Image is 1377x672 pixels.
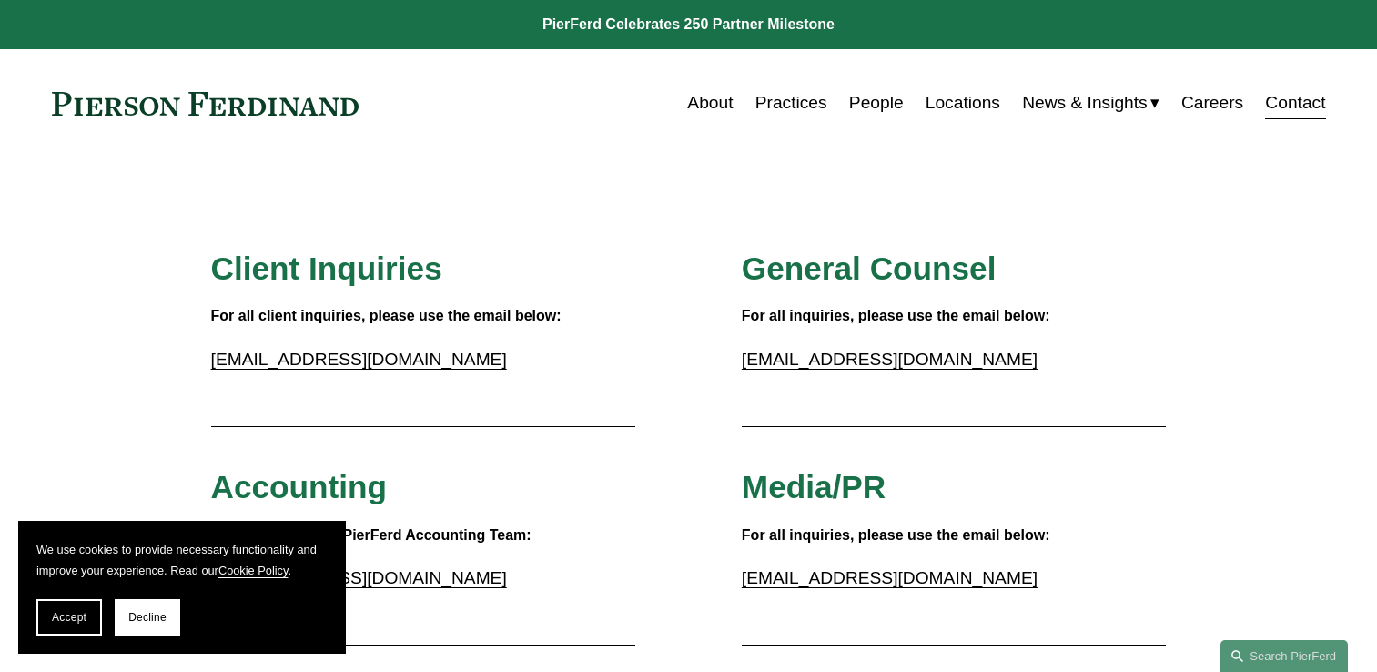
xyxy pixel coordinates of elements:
[742,469,886,504] span: Media/PR
[36,599,102,636] button: Accept
[1022,87,1148,119] span: News & Insights
[211,250,442,286] span: Client Inquiries
[1220,640,1348,672] a: Search this site
[218,564,289,577] a: Cookie Policy
[1181,86,1243,120] a: Careers
[742,350,1038,369] a: [EMAIL_ADDRESS][DOMAIN_NAME]
[115,599,180,636] button: Decline
[742,527,1050,543] strong: For all inquiries, please use the email below:
[1022,86,1159,120] a: folder dropdown
[755,86,827,120] a: Practices
[926,86,1000,120] a: Locations
[128,611,167,624] span: Decline
[18,521,346,654] section: Cookie banner
[211,527,532,543] strong: Please contact the PierFerd Accounting Team:
[687,86,733,120] a: About
[211,350,507,369] a: [EMAIL_ADDRESS][DOMAIN_NAME]
[742,308,1050,323] strong: For all inquiries, please use the email below:
[742,568,1038,587] a: [EMAIL_ADDRESS][DOMAIN_NAME]
[1265,86,1325,120] a: Contact
[849,86,904,120] a: People
[36,539,328,581] p: We use cookies to provide necessary functionality and improve your experience. Read our .
[211,568,507,587] a: [EMAIL_ADDRESS][DOMAIN_NAME]
[52,611,86,624] span: Accept
[742,250,997,286] span: General Counsel
[211,308,562,323] strong: For all client inquiries, please use the email below:
[211,469,388,504] span: Accounting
